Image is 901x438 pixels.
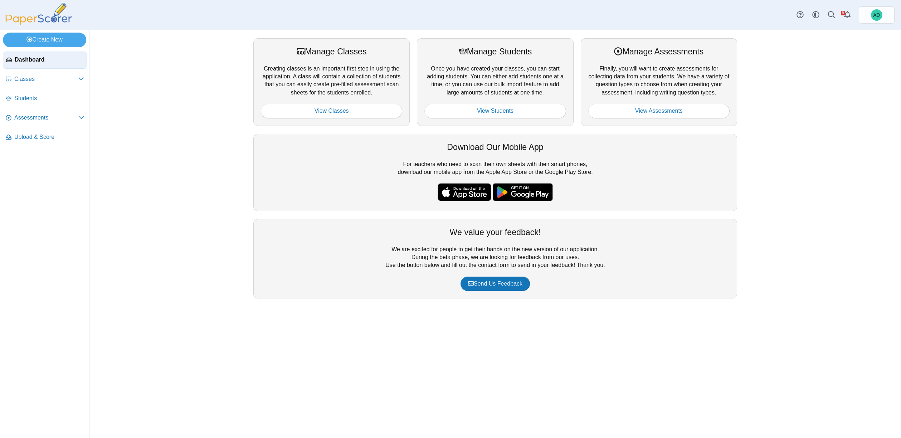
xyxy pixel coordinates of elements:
div: Download Our Mobile App [261,141,730,153]
div: Manage Assessments [588,46,730,57]
div: Creating classes is an important first step in using the application. A class will contain a coll... [253,38,410,126]
a: Upload & Score [3,129,87,146]
a: Assessments [3,109,87,127]
a: Students [3,90,87,107]
span: Andrew Doust [873,13,880,18]
div: Manage Classes [261,46,402,57]
div: Finally, you will want to create assessments for collecting data from your students. We have a va... [581,38,737,126]
div: Manage Students [424,46,566,57]
img: apple-store-badge.svg [438,183,491,201]
img: google-play-badge.png [493,183,553,201]
span: Upload & Score [14,133,84,141]
span: Classes [14,75,78,83]
span: Send Us Feedback [468,281,522,287]
div: We are excited for people to get their hands on the new version of our application. During the be... [253,219,737,298]
div: Once you have created your classes, you can start adding students. You can either add students on... [417,38,573,126]
span: Andrew Doust [871,9,882,21]
div: For teachers who need to scan their own sheets with their smart phones, download our mobile app f... [253,134,737,211]
a: View Students [424,104,566,118]
span: Assessments [14,114,78,122]
div: We value your feedback! [261,227,730,238]
span: Dashboard [15,56,84,64]
a: Dashboard [3,52,87,69]
a: View Assessments [588,104,730,118]
a: View Classes [261,104,402,118]
a: Classes [3,71,87,88]
a: Send Us Feedback [461,277,530,291]
a: PaperScorer [3,20,74,26]
img: PaperScorer [3,3,74,25]
span: Students [14,94,84,102]
a: Andrew Doust [859,6,895,24]
a: Alerts [839,7,855,23]
a: Create New [3,33,86,47]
